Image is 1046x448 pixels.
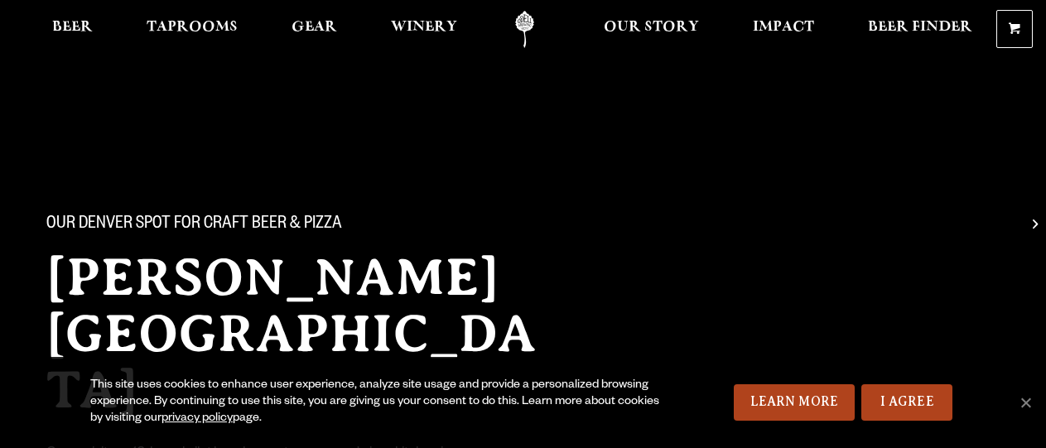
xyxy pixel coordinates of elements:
span: Beer Finder [868,21,972,34]
a: I Agree [861,384,952,421]
a: Odell Home [494,11,556,48]
a: Winery [380,11,468,48]
span: Gear [292,21,337,34]
a: privacy policy [161,412,233,426]
span: Our Denver spot for craft beer & pizza [46,214,342,236]
a: Learn More [734,384,856,421]
a: Beer Finder [857,11,983,48]
a: Gear [281,11,348,48]
div: This site uses cookies to enhance user experience, analyze site usage and provide a personalized ... [90,378,668,427]
span: Taprooms [147,21,238,34]
span: Our Story [604,21,699,34]
a: Taprooms [136,11,248,48]
a: Our Story [593,11,710,48]
span: Beer [52,21,93,34]
span: No [1017,394,1034,411]
span: Winery [391,21,457,34]
h2: [PERSON_NAME][GEOGRAPHIC_DATA] [46,249,563,418]
a: Impact [742,11,825,48]
span: Impact [753,21,814,34]
a: Beer [41,11,104,48]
